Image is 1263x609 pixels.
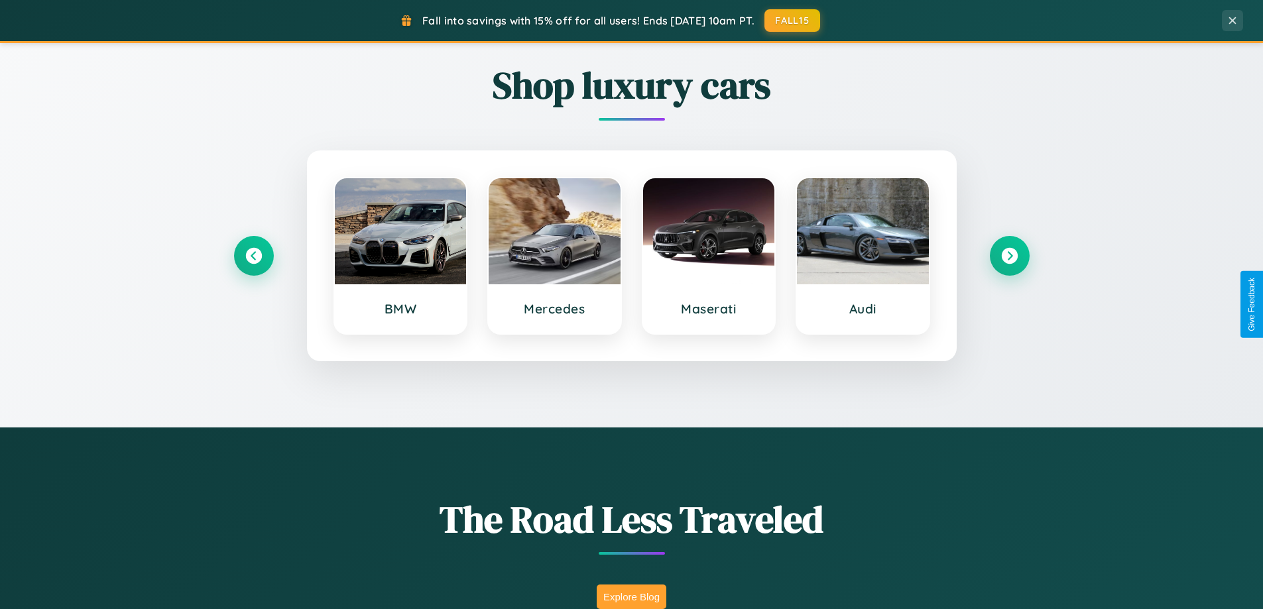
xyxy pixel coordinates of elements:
[348,301,453,317] h3: BMW
[234,494,1030,545] h1: The Road Less Traveled
[597,584,666,609] button: Explore Blog
[764,9,820,32] button: FALL15
[810,301,916,317] h3: Audi
[656,301,762,317] h3: Maserati
[502,301,607,317] h3: Mercedes
[1247,278,1256,331] div: Give Feedback
[422,14,754,27] span: Fall into savings with 15% off for all users! Ends [DATE] 10am PT.
[234,60,1030,111] h2: Shop luxury cars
